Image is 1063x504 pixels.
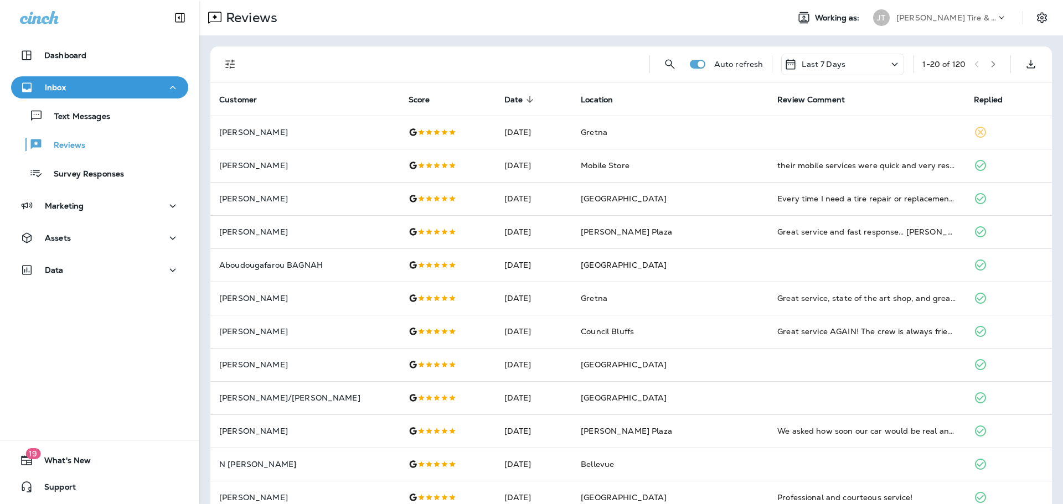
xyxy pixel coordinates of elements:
button: Assets [11,227,188,249]
p: N [PERSON_NAME] [219,460,391,469]
div: Every time I need a tire repair or replacement, I go to Jenson on 90th, they do a great job and a... [777,193,956,204]
button: Filters [219,53,241,75]
div: JT [873,9,890,26]
span: Working as: [815,13,862,23]
div: their mobile services were quick and very respectful. I appreciate how they worked on my vehicle ... [777,160,956,171]
p: Marketing [45,201,84,210]
div: 1 - 20 of 120 [922,60,966,69]
span: [PERSON_NAME] Plaza [581,227,672,237]
td: [DATE] [496,248,572,282]
span: Location [581,95,613,105]
p: [PERSON_NAME] [219,128,391,137]
span: Replied [974,95,1017,105]
p: [PERSON_NAME] [219,360,391,369]
p: [PERSON_NAME] [219,294,391,303]
button: Settings [1032,8,1052,28]
button: Marketing [11,195,188,217]
span: 19 [25,448,40,459]
p: [PERSON_NAME] [219,227,391,236]
span: [GEOGRAPHIC_DATA] [581,194,667,204]
span: [GEOGRAPHIC_DATA] [581,393,667,403]
span: Location [581,95,627,105]
span: Score [409,95,430,105]
p: Last 7 Days [802,60,845,69]
span: What's New [33,456,91,469]
p: [PERSON_NAME]/[PERSON_NAME] [219,393,391,402]
span: Mobile Store [581,160,629,170]
p: Reviews [43,141,85,151]
td: [DATE] [496,414,572,448]
p: Inbox [45,83,66,92]
p: Dashboard [44,51,86,60]
p: Aboudougafarou BAGNAH [219,261,391,269]
span: Support [33,482,76,496]
button: Inbox [11,76,188,98]
span: Customer [219,95,257,105]
button: Text Messages [11,104,188,127]
button: Support [11,476,188,498]
td: [DATE] [496,282,572,315]
p: Reviews [221,9,277,26]
button: Data [11,259,188,281]
span: Gretna [581,293,607,303]
td: [DATE] [496,182,572,215]
button: Export as CSV [1020,53,1042,75]
td: [DATE] [496,381,572,414]
p: [PERSON_NAME] [219,194,391,203]
p: Assets [45,233,71,242]
span: Gretna [581,127,607,137]
span: [PERSON_NAME] Plaza [581,426,672,436]
td: [DATE] [496,348,572,381]
span: Date [504,95,538,105]
td: [DATE] [496,116,572,149]
span: [GEOGRAPHIC_DATA] [581,492,667,502]
div: Professional and courteous service! [777,492,956,503]
p: [PERSON_NAME] Tire & Auto [896,13,996,22]
span: Customer [219,95,271,105]
button: Dashboard [11,44,188,66]
button: 19What's New [11,449,188,471]
button: Reviews [11,133,188,156]
p: [PERSON_NAME] [219,427,391,435]
button: Survey Responses [11,162,188,185]
td: [DATE] [496,315,572,348]
td: [DATE] [496,448,572,481]
span: Replied [974,95,1003,105]
p: Auto refresh [714,60,763,69]
p: [PERSON_NAME] [219,327,391,336]
p: Survey Responses [43,169,124,180]
span: [GEOGRAPHIC_DATA] [581,260,667,270]
span: Council Bluffs [581,326,634,336]
td: [DATE] [496,215,572,248]
p: [PERSON_NAME] [219,493,391,502]
p: [PERSON_NAME] [219,161,391,170]
p: Data [45,266,64,274]
td: [DATE] [496,149,572,182]
span: Date [504,95,523,105]
div: Great service, state of the art shop, and great people. What else can I say, highly recommended. [777,293,956,304]
div: We asked how soon our car would be real and it was ready on time. We have always had very service... [777,425,956,437]
span: Review Comment [777,95,845,105]
button: Collapse Sidebar [164,7,195,29]
button: Search Reviews [659,53,681,75]
span: Review Comment [777,95,859,105]
span: Score [409,95,445,105]
span: [GEOGRAPHIC_DATA] [581,360,667,370]
div: Great service and fast response… Hal and Kade answered our questions and completed the repairs wi... [777,226,956,237]
p: Text Messages [43,112,110,122]
span: Bellevue [581,459,614,469]
div: Great service AGAIN! The crew is always friendly with a sense of humor. And the mechanics know wh... [777,326,956,337]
